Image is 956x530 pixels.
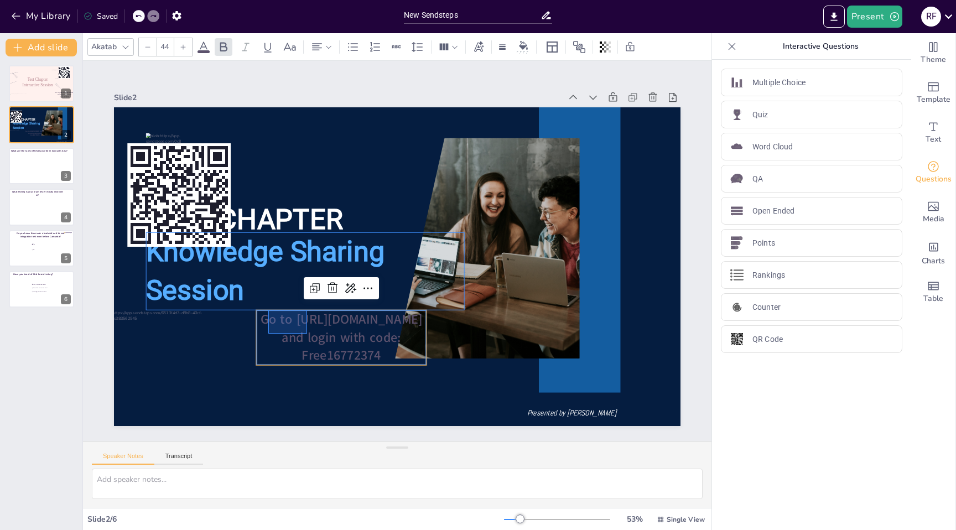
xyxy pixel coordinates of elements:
p: Word Cloud [752,141,793,153]
input: Insert title [404,7,541,23]
span: Hearing for the first time [33,291,64,293]
span: Knowledge Sharing Session [13,121,40,129]
div: Add text boxes [911,113,955,153]
span: Knowledge Sharing Session [142,209,387,291]
div: 6 [61,294,71,304]
div: 4 [61,212,71,222]
span: Have you heard of Risk based testing? [13,273,53,276]
span: Go to [URL][DOMAIN_NAME] and login with code: Free16772374 [253,295,416,362]
span: Theme [921,54,946,66]
img: Quiz icon [730,108,744,121]
span: Single View [667,515,705,524]
p: Rankings [752,269,785,281]
div: Get real-time input from your audience [911,153,955,193]
div: 3 [61,171,71,181]
div: 53 % [621,514,648,524]
div: 6 [9,271,74,308]
div: 2 [9,106,74,143]
div: Text effects [470,38,487,56]
span: Text [926,133,941,146]
div: Add charts and graphs [911,232,955,272]
div: 3 [9,148,74,184]
span: Yes, I have worked on it [33,283,64,285]
span: No [33,249,64,251]
div: Layout [543,38,561,56]
span: What testing is your team tester mostly involved in? [12,190,63,197]
div: 1 [61,89,71,98]
p: Open Ended [752,205,794,217]
button: Export to PowerPoint [823,6,845,28]
span: Yes [33,243,64,245]
button: Speaker Notes [92,453,154,465]
div: Background color [515,41,532,53]
button: Add slide [6,39,77,56]
p: QA [752,173,763,185]
div: Add a table [911,272,955,312]
span: What are the types of testing we do in Accounts Area? [11,149,67,153]
div: Akatab [89,39,119,54]
span: Do you know there was a backend end to end integration test even before Camunda? [17,232,65,238]
span: Presented by [PERSON_NAME] [56,141,67,142]
p: Interactive Questions [741,33,900,60]
p: Counter [752,302,781,313]
img: Points icon [730,236,744,250]
span: Go to [URL][DOMAIN_NAME] and login with code: Free16772374 [25,130,44,136]
div: 5 [61,253,71,263]
button: Present [847,6,902,28]
div: R F [921,7,941,27]
span: Questions [916,173,952,185]
img: Counter icon [730,300,744,314]
span: Go to [URL][DOMAIN_NAME] and login with code: Free16772374 [55,92,74,98]
span: Have idea but not worked [33,287,64,289]
span: Presented by [PERSON_NAME] [509,421,599,440]
div: 4 [9,189,74,225]
button: My Library [8,7,75,25]
img: Word Cloud icon [730,140,744,153]
span: Test Chapter Interactive Session [23,77,53,87]
span: Template [917,93,950,106]
img: Multiple Choice icon [730,76,744,89]
p: Points [752,237,775,249]
img: QA icon [730,172,744,185]
p: Quiz [752,109,768,121]
div: Column Count [436,38,461,56]
div: Border settings [496,38,508,56]
img: Open Ended icon [730,204,744,217]
div: 5 [9,230,74,267]
p: QR Code [752,334,783,345]
span: TEST CHAPTER [13,117,35,121]
span: Table [923,293,943,305]
div: Saved [84,11,118,22]
button: Transcript [154,453,204,465]
span: Media [923,213,944,225]
div: Slide 2 / 6 [87,514,504,524]
div: 2 [61,130,71,140]
img: QR Code icon [730,332,744,346]
p: Multiple Choice [752,77,806,89]
span: Charts [922,255,945,267]
div: Add images, graphics, shapes or video [911,193,955,232]
div: Change the overall theme [911,33,955,73]
img: Rankings icon [730,268,744,282]
div: Add ready made slides [911,73,955,113]
button: R F [921,6,941,28]
span: TEST CHAPTER [149,177,348,230]
div: 1 [9,65,74,102]
div: Slide 2 [131,63,577,121]
span: Position [573,40,586,54]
